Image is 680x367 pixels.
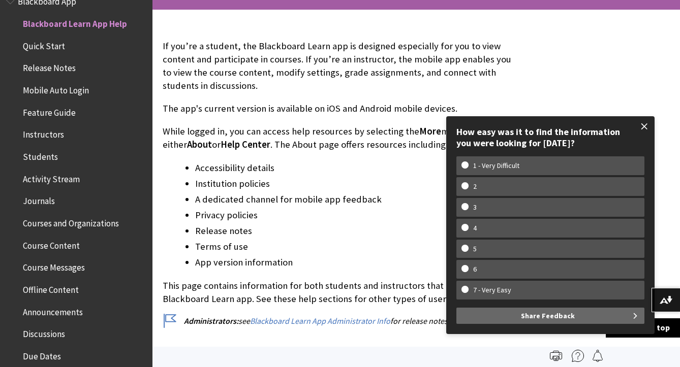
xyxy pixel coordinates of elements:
[23,60,76,74] span: Release Notes
[221,139,270,150] span: Help Center
[592,350,604,362] img: Follow this page
[461,286,523,294] w-span: 7 - Very Easy
[419,125,441,137] span: More
[456,126,644,148] div: How easy was it to find the information you were looking for [DATE]?
[23,193,55,207] span: Journals
[163,315,519,326] p: see for release notes and known issues
[23,126,64,140] span: Instructors
[23,148,58,162] span: Students
[461,161,531,170] w-span: 1 - Very Difficult
[23,82,89,95] span: Mobile Auto Login
[461,245,488,253] w-span: 5
[23,15,127,29] span: Blackboard Learn App Help
[23,104,76,118] span: Feature Guide
[461,203,488,212] w-span: 3
[187,139,212,150] span: About
[195,208,519,222] li: Privacy policies
[195,255,519,270] li: App version information
[23,348,61,361] span: Due Dates
[163,102,519,115] p: The app's current version is available on iOS and Android mobile devices.
[23,304,83,317] span: Announcements
[461,265,488,274] w-span: 6
[195,161,519,175] li: Accessibility details
[456,308,644,324] button: Share Feedback
[163,279,519,306] p: This page contains information for both students and instructors that use the Blackboard Learn ap...
[550,350,562,362] img: Print
[572,350,584,362] img: More help
[184,316,238,326] span: Administrators:
[23,215,119,228] span: Courses and Organizations
[461,182,488,191] w-span: 2
[195,224,519,238] li: Release notes
[163,40,519,93] p: If you’re a student, the Blackboard Learn app is designed especially for you to view content and ...
[250,316,390,326] a: Blackboard Learn App Administrator Info
[461,224,488,232] w-span: 4
[23,171,80,184] span: Activity Stream
[23,259,85,273] span: Course Messages
[195,240,519,254] li: Terms of use
[23,281,79,295] span: Offline Content
[521,308,575,324] span: Share Feedback
[195,192,519,207] li: A dedicated channel for mobile app feedback
[163,125,519,151] p: While logged in, you can access help resources by selecting the menu, then either or . The About ...
[195,177,519,191] li: Institution policies
[23,237,80,251] span: Course Content
[23,325,65,339] span: Discussions
[23,38,65,51] span: Quick Start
